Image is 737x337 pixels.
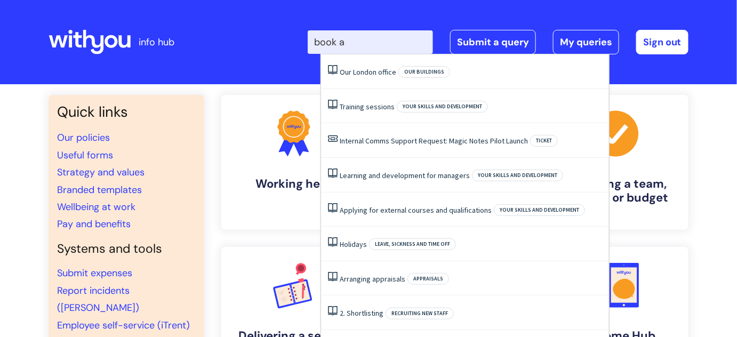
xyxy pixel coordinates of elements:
[57,183,142,196] a: Branded templates
[472,170,563,181] span: Your skills and development
[57,166,145,179] a: Strategy and values
[57,242,196,256] h4: Systems and tools
[340,171,470,180] a: Learning and development for managers
[230,177,358,191] h4: Working here
[552,177,680,205] h4: Managing a team, building or budget
[308,30,688,54] div: | -
[553,30,619,54] a: My queries
[340,205,492,215] a: Applying for external courses and qualifications
[450,30,536,54] a: Submit a query
[57,284,139,314] a: Report incidents ([PERSON_NAME])
[397,101,488,113] span: Your skills and development
[139,34,174,51] p: info hub
[340,274,405,284] a: Arranging appraisals
[221,95,366,230] a: Working here
[57,218,131,230] a: Pay and benefits
[530,135,558,147] span: Ticket
[340,136,528,146] a: Internal Comms Support Request: Magic Notes Pilot Launch
[308,30,433,54] input: Search
[57,267,132,279] a: Submit expenses
[57,149,113,162] a: Useful forms
[57,200,135,213] a: Wellbeing at work
[340,67,396,77] a: Our London office
[57,319,190,332] a: Employee self-service (iTrent)
[340,239,367,249] a: Holidays
[407,273,449,285] span: Appraisals
[398,66,450,78] span: Our buildings
[543,95,688,230] a: Managing a team, building or budget
[57,131,110,144] a: Our policies
[369,238,456,250] span: Leave, sickness and time off
[57,103,196,121] h3: Quick links
[340,308,383,318] a: 2. Shortlisting
[636,30,688,54] a: Sign out
[340,102,395,111] a: Training sessions
[386,308,454,319] span: Recruiting new staff
[494,204,585,216] span: Your skills and development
